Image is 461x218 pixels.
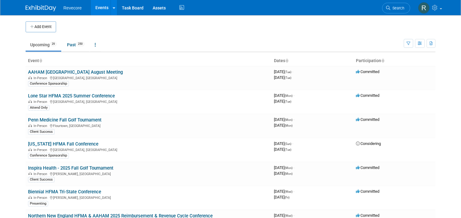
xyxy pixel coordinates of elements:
div: Client Success [28,129,55,135]
span: [DATE] [274,213,294,218]
span: Committed [356,189,379,194]
span: Search [390,6,404,10]
span: (Mon) [285,118,293,121]
span: [DATE] [274,141,293,146]
span: [DATE] [274,75,291,80]
img: In-Person Event [28,76,32,79]
span: (Fri) [285,196,289,199]
a: Sort by Participation Type [381,58,384,63]
th: Event [26,56,271,66]
img: ExhibitDay [26,5,56,11]
span: [DATE] [274,189,294,194]
span: (Mon) [285,94,293,97]
a: Past250 [62,39,89,51]
span: (Wed) [285,190,293,193]
span: (Wed) [285,214,293,217]
div: Conference Sponsorship [28,81,69,86]
span: Committed [356,117,379,122]
span: [DATE] [274,165,294,170]
span: [DATE] [274,93,294,98]
a: Biennial HFMA Tri-State Conference [28,189,101,195]
span: - [292,141,293,146]
a: Sort by Start Date [285,58,288,63]
div: [GEOGRAPHIC_DATA], [GEOGRAPHIC_DATA] [28,75,269,80]
a: Penn Medicine Fall Golf Tournament [28,117,101,123]
span: (Mon) [285,172,293,175]
div: [GEOGRAPHIC_DATA], [GEOGRAPHIC_DATA] [28,147,269,152]
div: Presenting [28,201,48,206]
span: [DATE] [274,99,291,104]
span: [DATE] [274,117,294,122]
span: 250 [76,42,84,46]
img: In-Person Event [28,172,32,175]
span: (Tue) [285,70,291,74]
span: In-Person [34,76,49,80]
img: Rachael Sires [418,2,430,14]
span: (Mon) [285,124,293,127]
span: In-Person [34,172,49,176]
a: AAHAM [GEOGRAPHIC_DATA] August Meeting [28,69,123,75]
img: In-Person Event [28,148,32,151]
th: Dates [271,56,353,66]
th: Participation [353,56,435,66]
span: [DATE] [274,147,291,152]
span: In-Person [34,100,49,104]
a: Sort by Event Name [39,58,42,63]
div: [PERSON_NAME], [GEOGRAPHIC_DATA] [28,195,269,200]
span: - [292,69,293,74]
div: Client Success [28,177,55,182]
span: [DATE] [274,69,293,74]
img: In-Person Event [28,196,32,199]
span: (Sun) [285,142,291,146]
a: Inspira Health - 2025 Fall Golf Tournament [28,165,113,171]
a: [US_STATE] HFMA Fall Conference [28,141,98,147]
span: (Tue) [285,100,291,103]
a: Search [382,3,410,13]
span: Committed [356,69,379,74]
div: [PERSON_NAME], [GEOGRAPHIC_DATA] [28,171,269,176]
a: Lone Star HFMA 2025 Summer Conference [28,93,115,99]
span: (Mon) [285,166,293,170]
span: Committed [356,213,379,218]
span: [DATE] [274,123,293,128]
div: Conference Sponsorship [28,153,69,158]
span: (Tue) [285,76,291,79]
div: Attend Only [28,105,49,111]
span: In-Person [34,148,49,152]
div: Flourtown, [GEOGRAPHIC_DATA] [28,123,269,128]
span: Revecore [63,5,82,10]
span: 29 [50,42,57,46]
span: In-Person [34,196,49,200]
span: In-Person [34,124,49,128]
span: Committed [356,165,379,170]
img: In-Person Event [28,100,32,103]
button: Add Event [26,21,56,32]
a: Upcoming29 [26,39,61,51]
span: [DATE] [274,171,293,176]
span: [DATE] [274,195,289,199]
img: In-Person Event [28,124,32,127]
span: (Tue) [285,148,291,151]
span: Committed [356,93,379,98]
span: Considering [356,141,381,146]
div: [GEOGRAPHIC_DATA], [GEOGRAPHIC_DATA] [28,99,269,104]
